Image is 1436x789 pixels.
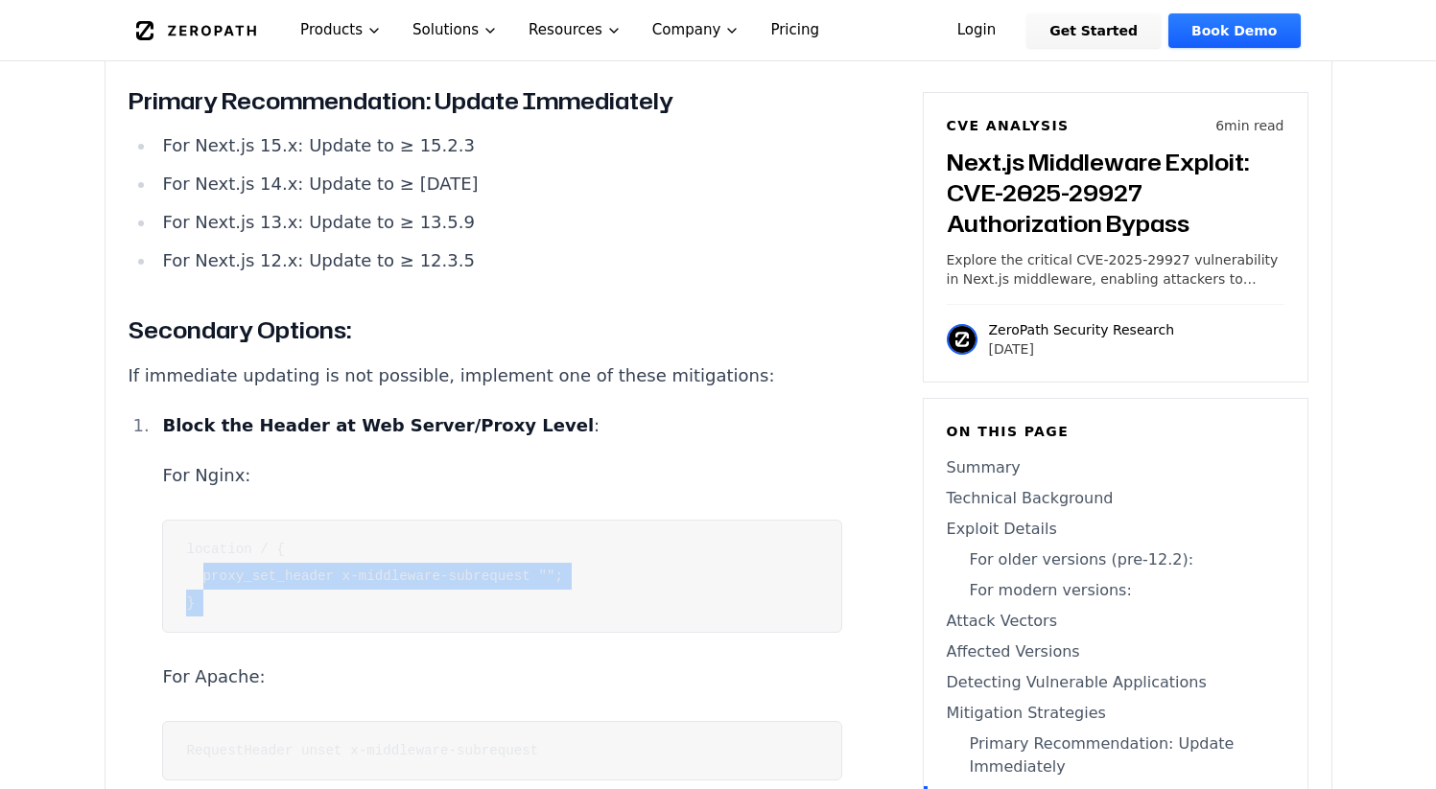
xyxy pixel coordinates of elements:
[1168,13,1300,48] a: Book Demo
[162,663,841,690] p: For Apache:
[947,147,1284,239] h3: Next.js Middleware Exploit: CVE-2025-29927 Authorization Bypass
[947,116,1070,135] h6: CVE Analysis
[162,412,841,439] p: :
[947,610,1284,633] a: Attack Vectors
[129,83,842,118] h3: Primary Recommendation: Update Immediately
[947,324,977,355] img: ZeroPath Security Research
[947,548,1284,571] a: For older versions (pre-12.2):
[129,362,842,389] p: If immediate updating is not possible, implement one of these mitigations:
[934,13,1020,48] a: Login
[947,732,1284,778] a: Primary Recommendation: Update Immediately
[947,422,1284,441] h6: On this page
[947,640,1284,663] a: Affected Versions
[1215,116,1283,135] p: 6 min read
[1026,13,1161,48] a: Get Started
[186,542,563,611] code: location / { proxy_set_header x-middleware-subrequest ""; }
[989,339,1175,359] p: [DATE]
[947,702,1284,725] a: Mitigation Strategies
[947,487,1284,510] a: Technical Background
[162,415,594,435] strong: Block the Header at Web Server/Proxy Level
[155,132,842,159] li: For Next.js 15.x: Update to ≥ 15.2.3
[155,209,842,236] li: For Next.js 13.x: Update to ≥ 13.5.9
[989,320,1175,339] p: ZeroPath Security Research
[947,518,1284,541] a: Exploit Details
[947,579,1284,602] a: For modern versions:
[129,313,842,347] h3: Secondary Options:
[155,171,842,197] li: For Next.js 14.x: Update to ≥ [DATE]
[947,456,1284,479] a: Summary
[186,743,538,758] code: RequestHeader unset x-middleware-subrequest
[947,250,1284,289] p: Explore the critical CVE-2025-29927 vulnerability in Next.js middleware, enabling attackers to by...
[947,671,1284,694] a: Detecting Vulnerable Applications
[155,247,842,274] li: For Next.js 12.x: Update to ≥ 12.3.5
[162,462,841,489] p: For Nginx:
